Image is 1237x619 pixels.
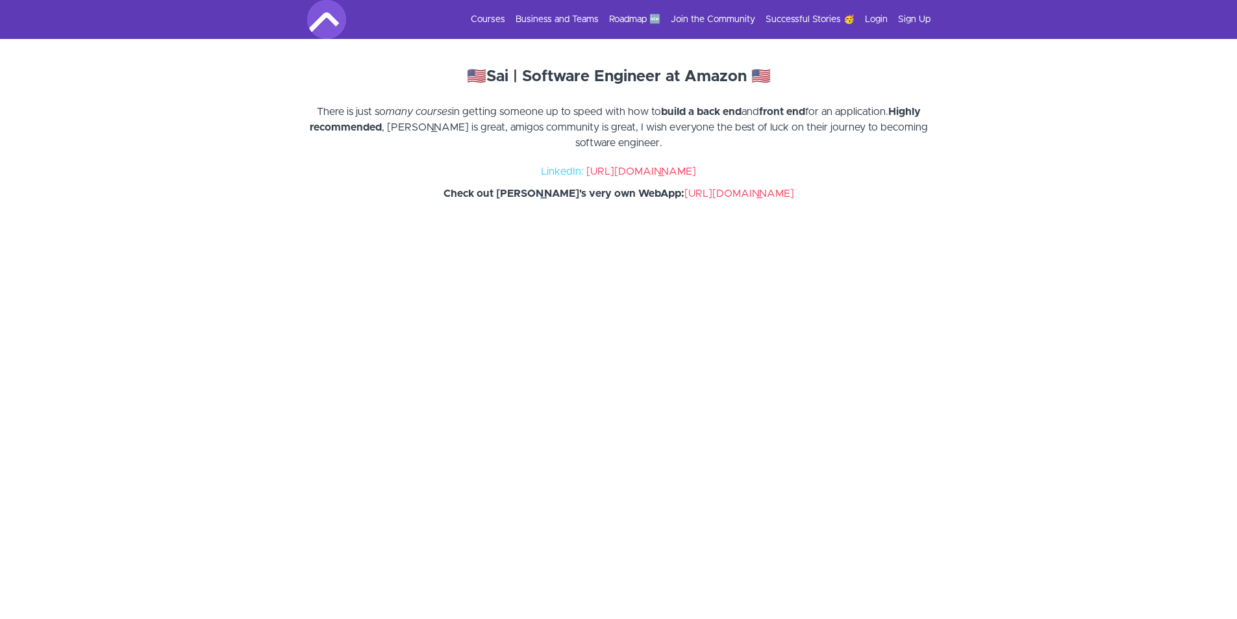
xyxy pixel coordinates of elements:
span: in getting someone up to speed with how to [452,107,661,117]
a: Successful Stories 🥳 [766,13,855,26]
a: Roadmap 🆕 [609,13,660,26]
a: Business and Teams [516,13,599,26]
strong: front end [759,107,805,117]
strong: 🇺🇸 [467,69,486,84]
strong: 🇺🇸 [751,69,771,84]
strong: Sai | Software Engineer at Amazon [486,69,747,84]
span: for an application. [805,107,888,117]
strong: Check out [PERSON_NAME]'s very own WebApp: [444,188,684,199]
span: LinkedIn: [541,166,584,177]
iframe: Video Player [294,230,943,596]
a: [URL][DOMAIN_NAME] [684,188,794,199]
a: [URL][DOMAIN_NAME] [586,166,696,177]
strong: build a back end [661,107,742,117]
a: Courses [471,13,505,26]
span: , [PERSON_NAME] is great, amigos community is great, I wish everyone the best of luck on their jo... [382,122,928,148]
span: There is just so [317,107,386,117]
a: Login [865,13,888,26]
span: and [742,107,759,117]
em: many courses [386,107,452,117]
a: Sign Up [898,13,931,26]
a: Join the Community [671,13,755,26]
